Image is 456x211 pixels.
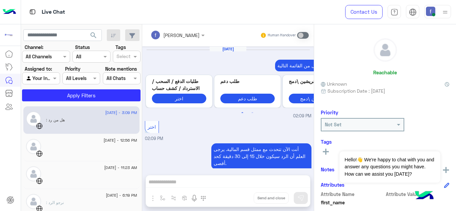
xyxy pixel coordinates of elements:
[26,194,41,209] img: defaultAdmin.png
[321,199,385,206] span: first_name
[46,117,65,122] span: هل من رد
[3,29,15,41] img: 171468393613305
[321,139,449,145] h6: Tags
[210,47,246,51] h6: [DATE]
[443,167,449,173] img: add
[148,124,156,130] span: اختر
[152,94,206,103] button: اختر
[327,87,385,94] span: Subscription Date : [DATE]
[25,65,52,72] label: Assigned to:
[85,29,102,44] button: search
[268,33,296,38] small: Human Handover
[46,200,64,205] span: نرجو الرد
[345,5,383,19] a: Contact Us
[321,109,338,115] h6: Priority
[106,192,137,198] span: [DATE] - 6:19 PM
[220,94,275,103] button: طلب دعم
[289,94,343,103] button: انتجريشين \دمج
[26,139,41,154] img: defaultAdmin.png
[409,8,417,16] img: tab
[116,44,126,51] label: Tags
[104,165,137,171] span: [DATE] - 11:23 AM
[321,166,334,172] h6: Notes
[211,143,311,169] p: 3/9/2025, 2:09 PM
[22,89,141,101] button: Apply Filters
[26,166,41,181] img: defaultAdmin.png
[289,78,343,85] p: انتجريشين \دمج
[293,113,311,119] span: 02:09 PM
[36,123,43,129] img: WebChat
[321,182,345,188] h6: Attributes
[239,110,246,116] button: 1 of 2
[36,150,43,157] img: WebChat
[36,178,43,184] img: WebChat
[89,31,97,39] span: search
[426,7,435,16] img: userImage
[374,39,397,61] img: defaultAdmin.png
[220,78,275,85] p: طلب دعم
[413,184,436,208] img: hulul-logo.png
[42,8,65,17] p: Live Chat
[3,5,16,19] img: Logo
[25,44,43,51] label: Channel:
[105,110,137,116] span: [DATE] - 3:09 PM
[103,137,137,143] span: [DATE] - 12:56 PM
[339,151,440,183] span: Hello!👋 We're happy to chat with you and answer any questions you might have. How can we assist y...
[275,60,350,71] p: 3/9/2025, 2:09 PM
[26,111,41,126] img: defaultAdmin.png
[105,65,137,72] label: Note mentions
[249,110,256,116] button: 2 of 2
[321,191,385,198] span: Attribute Name
[145,136,163,141] span: 02:09 PM
[321,80,347,87] span: Unknown
[391,8,398,16] img: tab
[116,53,131,61] div: Select
[65,65,80,72] label: Priority
[254,192,289,204] button: Send and close
[75,44,90,51] label: Status
[152,78,206,92] p: طلبات الدفع / السحب / الاسترداد / كشف حساب
[386,191,450,198] span: Attribute Value
[373,69,397,75] h6: Reachable
[388,5,401,19] a: tab
[28,8,37,16] img: tab
[441,8,449,16] img: profile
